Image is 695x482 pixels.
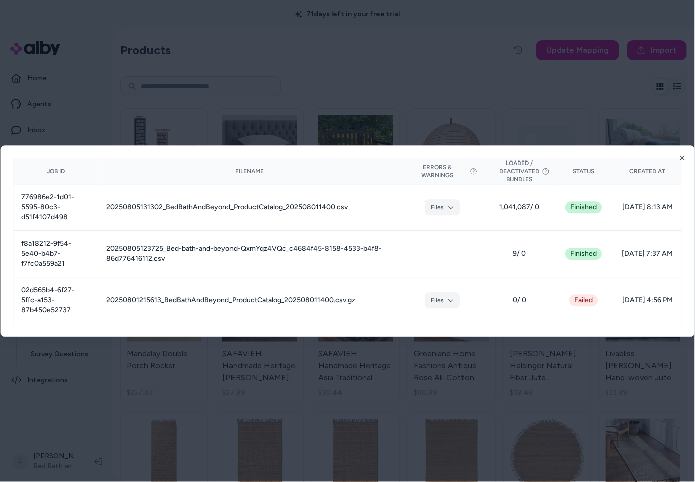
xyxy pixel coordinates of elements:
span: [DATE] 8:13 AM [622,202,674,212]
span: [DATE] 7:37 AM [622,249,674,259]
button: Failed [569,294,598,306]
td: f8a18212-9f54-5e40-b4b7-f7fc0a559a21 [13,231,99,277]
span: 1,041,087 / 0 [494,202,546,212]
button: Files [425,199,460,215]
div: Job ID [21,167,91,175]
span: 9 / 0 [494,249,546,259]
div: Finished [565,248,602,260]
div: Finished [565,201,602,213]
button: Loaded / Deactivated Bundles [494,159,546,183]
span: 0 / 0 [494,295,546,305]
span: [DATE] 4:56 PM [622,295,674,305]
td: 20250801215613_BedBathAndBeyond_ProductCatalog_202508011400.csv.gz [99,277,400,324]
div: Status [562,167,605,175]
button: Errors & Warnings [408,163,478,179]
td: 20250805131302_BedBathAndBeyond_ProductCatalog_202508011400.csv [99,184,400,231]
button: Files [425,292,460,308]
div: Created At [622,167,674,175]
td: 20250805123725_Bed-bath-and-beyond-QxmYqz4VQc_c4684f45-8158-4533-b4f8-86d776416112.csv [99,231,400,277]
td: 776986e2-1d01-5595-80c3-d51f4107d498 [13,184,99,231]
div: Filename [107,167,392,175]
td: 02d565b4-6f27-5ffc-a153-87b450e52737 [13,277,99,324]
